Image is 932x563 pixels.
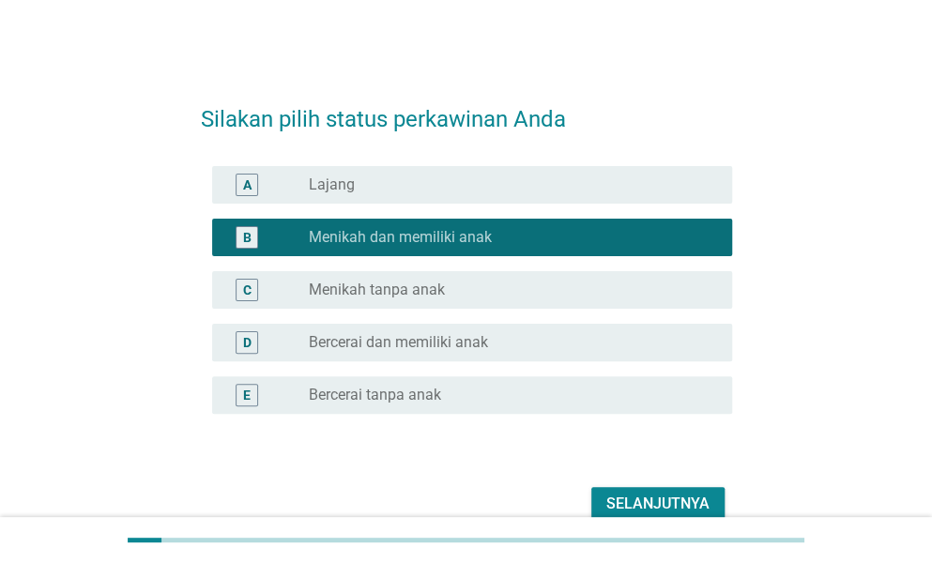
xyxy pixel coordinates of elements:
[309,386,441,404] label: Bercerai tanpa anak
[243,385,251,404] div: E
[243,175,252,194] div: A
[591,487,725,521] button: Selanjutnya
[309,281,445,299] label: Menikah tanpa anak
[243,332,252,352] div: D
[309,333,488,352] label: Bercerai dan memiliki anak
[243,280,252,299] div: C
[309,228,492,247] label: Menikah dan memiliki anak
[606,493,710,515] div: Selanjutnya
[201,84,732,136] h2: Silakan pilih status perkawinan Anda
[243,227,252,247] div: B
[309,175,355,194] label: Lajang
